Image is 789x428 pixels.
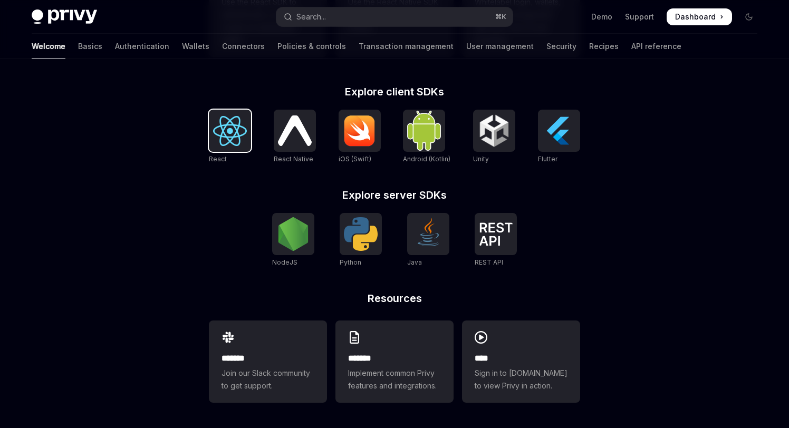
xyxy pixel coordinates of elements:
a: API reference [631,34,681,59]
a: Demo [591,12,612,22]
img: Python [344,217,378,251]
a: Welcome [32,34,65,59]
h2: Resources [209,293,580,304]
a: UnityUnity [473,110,515,164]
a: REST APIREST API [475,213,517,268]
img: Unity [477,114,511,148]
span: React Native [274,155,313,163]
h2: Explore server SDKs [209,190,580,200]
a: PythonPython [340,213,382,268]
a: **** **Join our Slack community to get support. [209,320,327,403]
a: ****Sign in to [DOMAIN_NAME] to view Privy in action. [462,320,580,403]
span: Dashboard [675,12,716,22]
a: FlutterFlutter [538,110,580,164]
span: React [209,155,227,163]
a: Policies & controls [277,34,346,59]
a: **** **Implement common Privy features and integrations. [335,320,454,403]
button: Toggle dark mode [740,8,757,25]
span: Implement common Privy features and integrations. [348,367,441,392]
span: Join our Slack community to get support. [222,367,314,392]
a: ReactReact [209,110,251,164]
span: iOS (Swift) [339,155,371,163]
h2: Explore client SDKs [209,86,580,97]
span: ⌘ K [495,13,506,21]
a: NodeJSNodeJS [272,213,314,268]
div: Search... [296,11,326,23]
span: Sign in to [DOMAIN_NAME] to view Privy in action. [475,367,567,392]
a: Support [625,12,654,22]
img: REST API [479,222,513,246]
span: Flutter [538,155,557,163]
a: Security [546,34,576,59]
a: Connectors [222,34,265,59]
a: Wallets [182,34,209,59]
img: dark logo [32,9,97,24]
img: React Native [278,115,312,145]
span: REST API [475,258,503,266]
a: Basics [78,34,102,59]
button: Open search [276,7,513,26]
a: Recipes [589,34,619,59]
a: Dashboard [667,8,732,25]
img: Android (Kotlin) [407,111,441,150]
span: Java [407,258,422,266]
span: Unity [473,155,489,163]
span: Android (Kotlin) [403,155,450,163]
img: NodeJS [276,217,310,251]
a: iOS (Swift)iOS (Swift) [339,110,381,164]
img: React [213,116,247,146]
img: iOS (Swift) [343,115,377,147]
a: JavaJava [407,213,449,268]
img: Java [411,217,445,251]
img: Flutter [542,114,576,148]
a: Transaction management [359,34,454,59]
a: Authentication [115,34,169,59]
span: NodeJS [272,258,297,266]
a: React NativeReact Native [274,110,316,164]
span: Python [340,258,361,266]
a: User management [466,34,534,59]
a: Android (Kotlin)Android (Kotlin) [403,110,450,164]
